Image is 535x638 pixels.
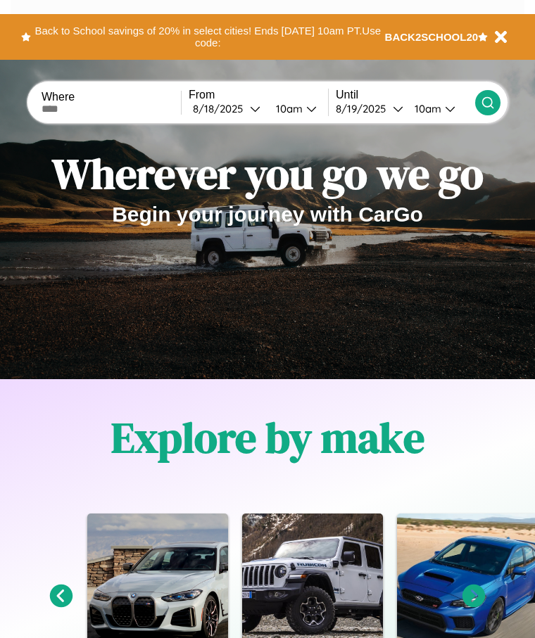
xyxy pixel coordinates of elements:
h1: Explore by make [111,409,424,466]
div: 8 / 19 / 2025 [336,102,393,115]
b: BACK2SCHOOL20 [385,31,479,43]
label: Until [336,89,475,101]
button: 10am [403,101,475,116]
button: Back to School savings of 20% in select cities! Ends [DATE] 10am PT.Use code: [31,21,385,53]
div: 10am [408,102,445,115]
div: 8 / 18 / 2025 [193,102,250,115]
div: 10am [269,102,306,115]
label: Where [42,91,181,103]
button: 8/18/2025 [189,101,265,116]
button: 10am [265,101,328,116]
label: From [189,89,328,101]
